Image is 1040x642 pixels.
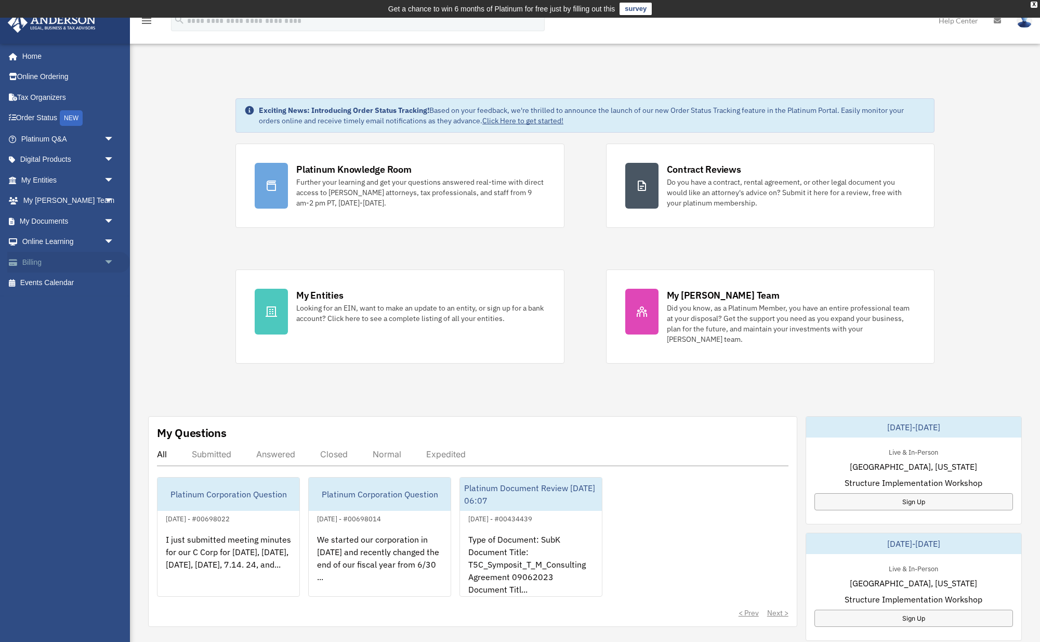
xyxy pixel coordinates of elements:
[104,190,125,212] span: arrow_drop_down
[7,87,130,108] a: Tax Organizers
[320,449,348,459] div: Closed
[806,533,1021,554] div: [DATE]-[DATE]
[157,477,300,597] a: Platinum Corporation Question[DATE] - #00698022I just submitted meeting minutes for our C Corp fo...
[174,14,185,25] i: search
[1017,13,1032,28] img: User Pic
[296,289,343,302] div: My Entities
[806,417,1021,438] div: [DATE]-[DATE]
[620,3,652,15] a: survey
[104,252,125,273] span: arrow_drop_down
[104,170,125,191] span: arrow_drop_down
[308,477,451,597] a: Platinum Corporation Question[DATE] - #00698014We started our corporation in [DATE] and recently ...
[259,105,926,126] div: Based on your feedback, we're thrilled to announce the launch of our new Order Status Tracking fe...
[667,289,780,302] div: My [PERSON_NAME] Team
[7,170,130,190] a: My Entitiesarrow_drop_down
[157,525,299,606] div: I just submitted meeting minutes for our C Corp for [DATE], [DATE], [DATE], [DATE], 7.14. 24, and...
[460,478,602,511] div: Platinum Document Review [DATE] 06:07
[104,129,125,150] span: arrow_drop_down
[7,46,125,67] a: Home
[104,211,125,232] span: arrow_drop_down
[850,577,977,589] span: [GEOGRAPHIC_DATA], [US_STATE]
[157,425,227,441] div: My Questions
[7,211,130,232] a: My Documentsarrow_drop_down
[880,446,946,457] div: Live & In-Person
[157,478,299,511] div: Platinum Corporation Question
[373,449,401,459] div: Normal
[192,449,231,459] div: Submitted
[5,12,99,33] img: Anderson Advisors Platinum Portal
[259,106,429,115] strong: Exciting News: Introducing Order Status Tracking!
[157,449,167,459] div: All
[60,110,83,126] div: NEW
[460,525,602,606] div: Type of Document: SubK Document Title: T5C_Symposit_T_M_Consulting Agreement 09062023 Document Ti...
[845,477,982,489] span: Structure Implementation Workshop
[7,149,130,170] a: Digital Productsarrow_drop_down
[1031,2,1037,8] div: close
[850,460,977,473] span: [GEOGRAPHIC_DATA], [US_STATE]
[606,269,934,364] a: My [PERSON_NAME] Team Did you know, as a Platinum Member, you have an entire professional team at...
[235,144,564,228] a: Platinum Knowledge Room Further your learning and get your questions answered real-time with dire...
[296,177,545,208] div: Further your learning and get your questions answered real-time with direct access to [PERSON_NAM...
[7,252,130,273] a: Billingarrow_drop_down
[482,116,563,125] a: Click Here to get started!
[814,610,1013,627] a: Sign Up
[7,108,130,129] a: Order StatusNEW
[104,149,125,171] span: arrow_drop_down
[880,562,946,573] div: Live & In-Person
[256,449,295,459] div: Answered
[388,3,615,15] div: Get a chance to win 6 months of Platinum for free just by filling out this
[157,512,238,523] div: [DATE] - #00698022
[667,303,915,344] div: Did you know, as a Platinum Member, you have an entire professional team at your disposal? Get th...
[296,303,545,324] div: Looking for an EIN, want to make an update to an entity, or sign up for a bank account? Click her...
[309,525,451,606] div: We started our corporation in [DATE] and recently changed the end of our fiscal year from 6/30 ...
[667,163,741,176] div: Contract Reviews
[104,232,125,253] span: arrow_drop_down
[7,190,130,211] a: My [PERSON_NAME] Teamarrow_drop_down
[7,129,130,149] a: Platinum Q&Aarrow_drop_down
[845,593,982,606] span: Structure Implementation Workshop
[426,449,466,459] div: Expedited
[7,232,130,252] a: Online Learningarrow_drop_down
[7,67,130,87] a: Online Ordering
[459,477,602,597] a: Platinum Document Review [DATE] 06:07[DATE] - #00434439Type of Document: SubK Document Title: T5C...
[296,163,412,176] div: Platinum Knowledge Room
[814,493,1013,510] a: Sign Up
[606,144,934,228] a: Contract Reviews Do you have a contract, rental agreement, or other legal document you would like...
[235,269,564,364] a: My Entities Looking for an EIN, want to make an update to an entity, or sign up for a bank accoun...
[460,512,541,523] div: [DATE] - #00434439
[7,273,130,293] a: Events Calendar
[309,512,389,523] div: [DATE] - #00698014
[667,177,915,208] div: Do you have a contract, rental agreement, or other legal document you would like an attorney's ad...
[309,478,451,511] div: Platinum Corporation Question
[140,15,153,27] i: menu
[140,18,153,27] a: menu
